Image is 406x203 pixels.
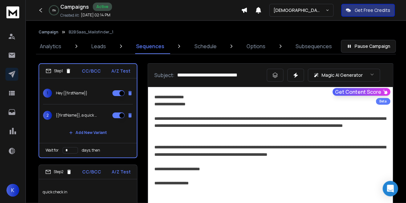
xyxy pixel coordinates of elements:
[88,39,110,54] a: Leads
[6,184,19,197] button: K
[355,7,390,13] p: Get Free Credits
[82,148,100,153] p: days, then
[60,3,89,11] h1: Campaigns
[194,42,216,50] p: Schedule
[91,42,106,50] p: Leads
[154,71,175,79] p: Subject:
[273,7,325,13] p: [DEMOGRAPHIC_DATA] <> Harsh SSA
[136,42,164,50] p: Sequences
[45,169,72,175] div: Step 2
[333,88,390,96] button: Get Content Score
[190,39,220,54] a: Schedule
[64,126,112,139] button: Add New Variant
[341,40,396,53] button: Pause Campaign
[6,6,19,18] img: logo
[82,68,101,74] p: CC/BCC
[296,42,332,50] p: Subsequences
[322,72,363,78] p: Magic AI Generator
[46,68,71,74] div: Step 1
[81,13,110,18] p: [DATE] 02:14 PM
[376,98,390,105] div: Beta
[112,169,131,175] p: A/Z Test
[40,42,61,50] p: Analytics
[246,42,265,50] p: Options
[36,39,65,54] a: Analytics
[383,181,398,196] div: Open Intercom Messenger
[43,183,133,201] p: quick check in
[52,8,56,12] p: 0 %
[39,63,137,158] li: Step1CC/BCCA/Z Test1Hey {{firstName}}2{{firstName}}, a quick feedbackAdd New VariantWait fordays,...
[132,39,168,54] a: Sequences
[56,113,97,118] p: {{firstName}}, a quick feedback
[46,148,59,153] p: Wait for
[56,91,87,96] p: Hey {{firstName}}
[69,30,113,35] p: B2B Saas_Mailsfinder_1
[93,3,112,11] div: Active
[43,111,52,120] span: 2
[308,69,380,82] button: Magic AI Generator
[111,68,130,74] p: A/Z Test
[60,13,80,18] p: Created At:
[82,169,101,175] p: CC/BCC
[39,30,58,35] button: Campaign
[43,89,52,98] span: 1
[341,4,395,17] button: Get Free Credits
[243,39,269,54] a: Options
[292,39,336,54] a: Subsequences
